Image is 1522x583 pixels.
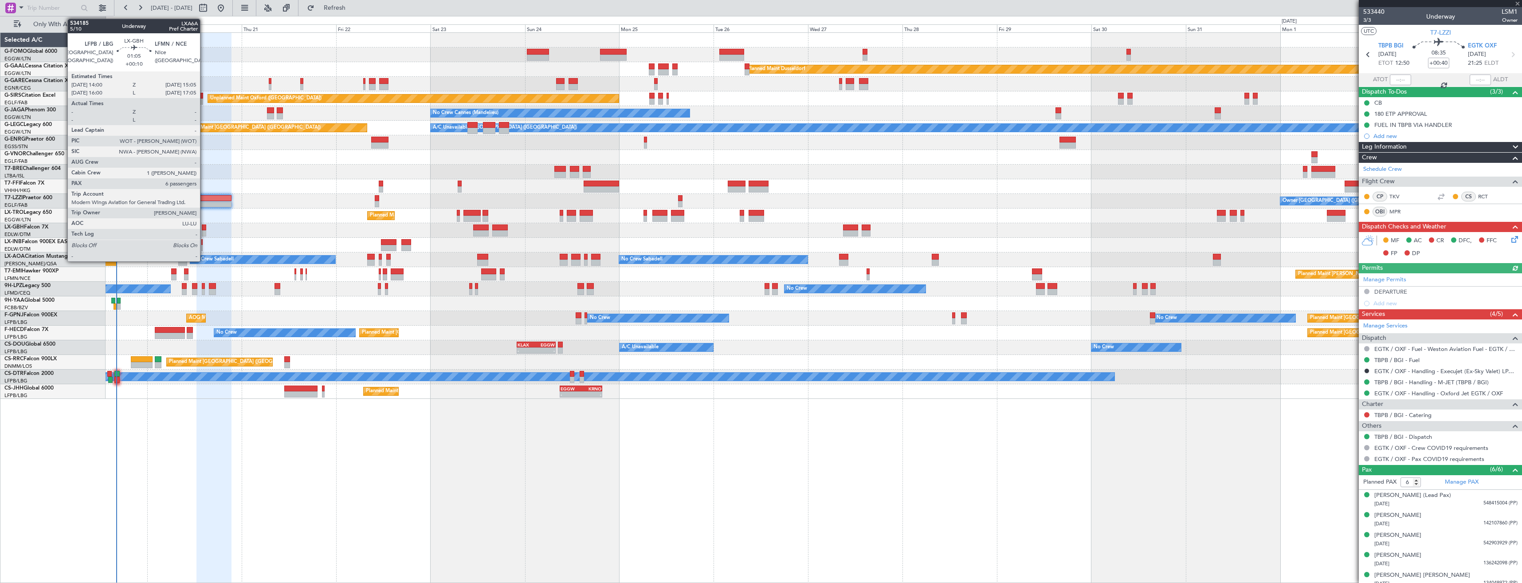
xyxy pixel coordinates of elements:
[561,386,581,391] div: EGGW
[181,121,321,134] div: Planned Maint [GEOGRAPHIC_DATA] ([GEOGRAPHIC_DATA])
[4,363,32,370] a: DNMM/LOS
[4,78,25,83] span: G-GARE
[1374,500,1389,507] span: [DATE]
[362,326,502,339] div: Planned Maint [GEOGRAPHIC_DATA] ([GEOGRAPHIC_DATA])
[1374,444,1488,452] a: EGTK / OXF - Crew COVID19 requirements
[4,268,22,274] span: T7-EMI
[621,253,663,266] div: No Crew Sabadell
[1374,571,1470,580] div: [PERSON_NAME] [PERSON_NAME]
[4,348,27,355] a: LFPB/LBG
[1094,341,1114,354] div: No Crew
[4,298,55,303] a: 9H-YAAGlobal 5000
[1373,132,1518,140] div: Add new
[4,254,25,259] span: LX-AOA
[1412,249,1420,258] span: DP
[1363,165,1402,174] a: Schedule Crew
[4,327,48,332] a: F-HECDFalcon 7X
[4,137,25,142] span: G-ENRG
[1373,75,1388,84] span: ATOT
[1310,326,1450,339] div: Planned Maint [GEOGRAPHIC_DATA] ([GEOGRAPHIC_DATA])
[4,334,27,340] a: LFPB/LBG
[4,63,25,69] span: G-GAAL
[4,275,31,282] a: LFMN/NCE
[4,246,31,252] a: EDLW/DTM
[4,319,27,326] a: LFPB/LBG
[1298,268,1372,281] div: Planned Maint [PERSON_NAME]
[622,341,659,354] div: A/C Unavailable
[1283,194,1405,208] div: Owner [GEOGRAPHIC_DATA] ([GEOGRAPHIC_DATA])
[4,55,31,62] a: EGGW/LTN
[561,392,581,397] div: -
[169,355,309,369] div: Planned Maint [GEOGRAPHIC_DATA] ([GEOGRAPHIC_DATA])
[1459,236,1472,245] span: DFC,
[4,239,75,244] a: LX-INBFalcon 900EX EASy II
[1374,121,1452,129] div: FUEL IN TBPB VIA HANDLER
[4,195,23,201] span: T7-LZZI
[4,143,28,150] a: EGSS/STN
[433,121,577,134] div: A/C Unavailable [GEOGRAPHIC_DATA] ([GEOGRAPHIC_DATA])
[1490,87,1503,96] span: (3/3)
[4,392,27,399] a: LFPB/LBG
[1362,177,1395,187] span: Flight Crew
[4,225,24,230] span: LX-GBH
[808,24,902,32] div: Wed 27
[1374,356,1420,364] a: TBPB / BGI - Fuel
[4,356,24,362] span: CS-RRC
[1445,478,1479,487] a: Manage PAX
[1389,193,1409,201] a: TKV
[4,85,31,91] a: EGNR/CEG
[4,122,24,127] span: G-LEGC
[1483,540,1518,547] span: 542903929 (PP)
[431,24,525,32] div: Sat 23
[4,371,24,376] span: CS-DTR
[4,173,24,179] a: LTBA/ISL
[4,93,21,98] span: G-SIRS
[107,18,122,25] div: [DATE]
[1487,236,1497,245] span: FFC
[4,283,51,288] a: 9H-LPZLegacy 500
[189,311,339,325] div: AOG Maint Hyères ([GEOGRAPHIC_DATA]-[GEOGRAPHIC_DATA])
[1374,551,1421,560] div: [PERSON_NAME]
[1468,42,1497,51] span: EGTK OXF
[1378,42,1404,51] span: TBPB BGI
[1374,110,1427,118] div: 180 ETP APPROVAL
[4,107,25,113] span: G-JAGA
[4,386,24,391] span: CS-JHH
[1461,192,1476,201] div: CS
[216,326,237,339] div: No Crew
[1362,465,1372,475] span: Pax
[27,1,78,15] input: Trip Number
[4,158,27,165] a: EGLF/FAB
[1363,478,1396,487] label: Planned PAX
[1374,540,1389,547] span: [DATE]
[1091,24,1186,32] div: Sat 30
[1432,49,1446,58] span: 08:35
[1362,333,1386,343] span: Dispatch
[4,181,44,186] a: T7-FFIFalcon 7X
[4,63,78,69] a: G-GAALCessna Citation XLS+
[1436,236,1444,245] span: CR
[1374,411,1432,419] a: TBPB / BGI - Catering
[1378,59,1393,68] span: ETOT
[714,24,808,32] div: Tue 26
[1362,142,1407,152] span: Leg Information
[1374,520,1389,527] span: [DATE]
[433,106,498,120] div: No Crew Cannes (Mandelieu)
[4,231,31,238] a: EDLW/DTM
[1468,50,1486,59] span: [DATE]
[1468,59,1482,68] span: 21:25
[4,342,25,347] span: CS-DOU
[10,17,96,32] button: Only With Activity
[1373,207,1387,217] div: OBI
[1374,560,1389,567] span: [DATE]
[518,342,536,347] div: KLAX
[4,386,54,391] a: CS-JHHGlobal 6000
[1362,309,1385,319] span: Services
[1502,7,1518,16] span: LSM1
[1483,500,1518,507] span: 548415004 (PP)
[1478,193,1498,201] a: RCT
[1483,559,1518,567] span: 136242098 (PP)
[1414,236,1422,245] span: AC
[242,24,336,32] div: Thu 21
[4,283,22,288] span: 9H-LPZ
